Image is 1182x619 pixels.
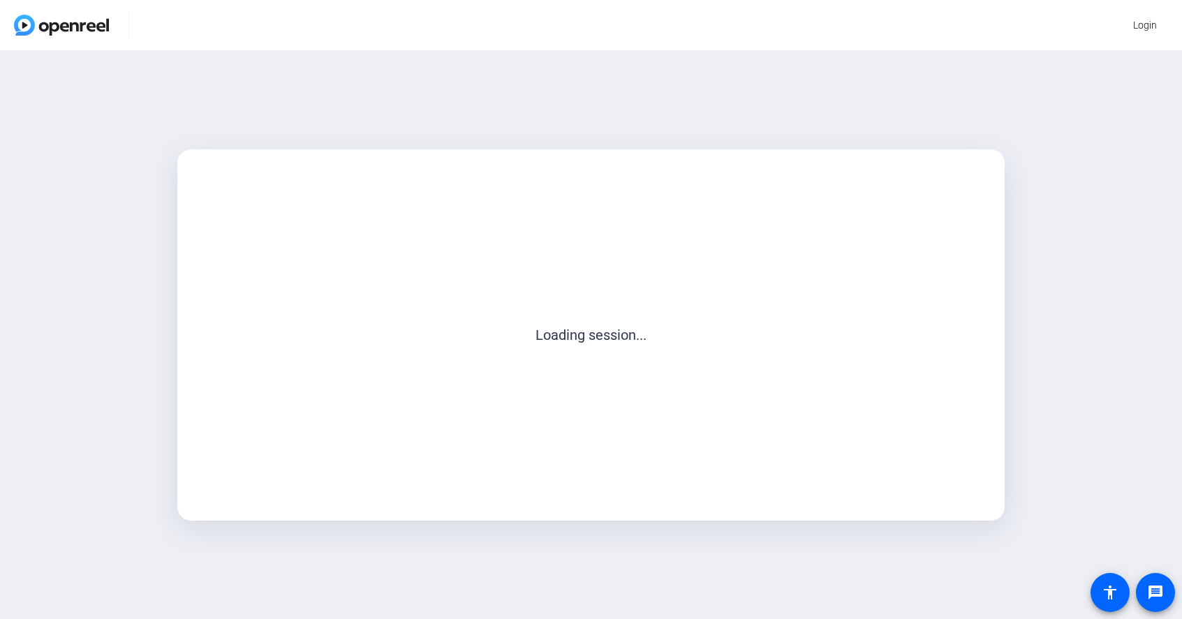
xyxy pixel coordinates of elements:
[1133,18,1157,33] span: Login
[1102,584,1118,601] mat-icon: accessibility
[1122,13,1168,38] button: Login
[14,15,109,36] img: OpenReel logo
[207,325,974,345] p: Loading session...
[1147,584,1164,601] mat-icon: message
